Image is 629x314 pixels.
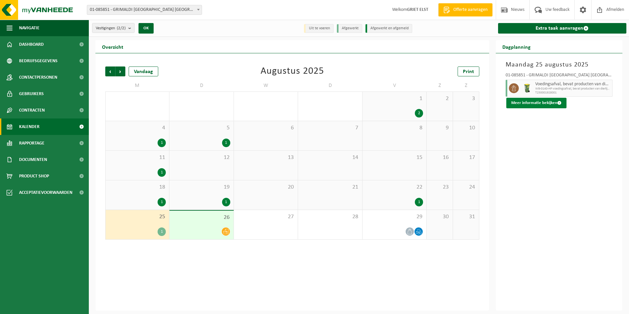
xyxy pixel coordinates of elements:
[458,66,479,76] a: Print
[456,124,476,132] span: 10
[129,66,158,76] div: Vandaag
[456,154,476,161] span: 17
[304,24,334,33] li: Uit te voeren
[87,5,202,14] span: 01-085851 - GRIMALDI BELGIUM NV - ANTWERPEN
[158,139,166,147] div: 1
[173,184,230,191] span: 19
[138,23,154,34] button: OK
[237,124,294,132] span: 6
[535,91,611,95] span: T250001928001
[301,124,359,132] span: 7
[117,26,126,30] count: (2/2)
[301,213,359,221] span: 28
[452,7,489,13] span: Offerte aanvragen
[430,213,449,221] span: 30
[95,40,130,53] h2: Overzicht
[363,80,427,92] td: V
[105,80,169,92] td: M
[237,154,294,161] span: 13
[430,95,449,102] span: 2
[87,5,202,15] span: 01-085851 - GRIMALDI BELGIUM NV - ANTWERPEN
[535,87,611,91] span: WB-0140-HP voedingsafval, bevat producten van dierlijke oors
[261,66,324,76] div: Augustus 2025
[237,213,294,221] span: 27
[222,198,230,206] div: 1
[173,154,230,161] span: 12
[237,184,294,191] span: 20
[19,184,72,201] span: Acceptatievoorwaarden
[427,80,453,92] td: Z
[430,184,449,191] span: 23
[522,83,532,93] img: WB-0140-HPE-GN-50
[109,213,166,221] span: 25
[19,102,45,118] span: Contracten
[19,86,44,102] span: Gebruikers
[96,23,126,33] span: Vestigingen
[366,213,423,221] span: 29
[109,184,166,191] span: 18
[415,109,423,118] div: 2
[438,3,492,16] a: Offerte aanvragen
[19,69,57,86] span: Contactpersonen
[222,139,230,147] div: 1
[415,198,423,206] div: 1
[19,53,58,69] span: Bedrijfsgegevens
[456,184,476,191] span: 24
[337,24,362,33] li: Afgewerkt
[301,154,359,161] span: 14
[19,20,39,36] span: Navigatie
[19,118,39,135] span: Kalender
[456,213,476,221] span: 31
[92,23,135,33] button: Vestigingen(2/2)
[301,184,359,191] span: 21
[407,7,428,12] strong: GRIET ELST
[169,80,234,92] td: D
[298,80,362,92] td: D
[463,69,474,74] span: Print
[496,40,537,53] h2: Dagplanning
[105,66,115,76] span: Vorige
[173,214,230,221] span: 26
[456,95,476,102] span: 3
[535,82,611,87] span: Voedingsafval, bevat producten van dierlijke oorsprong, onverpakt, categorie 3
[430,124,449,132] span: 9
[453,80,479,92] td: Z
[19,36,44,53] span: Dashboard
[506,98,566,108] button: Meer informatie bekijken
[498,23,627,34] a: Extra taak aanvragen
[365,24,412,33] li: Afgewerkt en afgemeld
[173,124,230,132] span: 5
[366,154,423,161] span: 15
[19,135,44,151] span: Rapportage
[19,168,49,184] span: Product Shop
[115,66,125,76] span: Volgende
[506,60,613,70] h3: Maandag 25 augustus 2025
[366,184,423,191] span: 22
[506,73,613,80] div: 01-085851 - GRIMALDI [GEOGRAPHIC_DATA] [GEOGRAPHIC_DATA] - [GEOGRAPHIC_DATA]
[158,227,166,236] div: 1
[19,151,47,168] span: Documenten
[430,154,449,161] span: 16
[366,95,423,102] span: 1
[366,124,423,132] span: 8
[158,168,166,177] div: 1
[234,80,298,92] td: W
[109,124,166,132] span: 4
[109,154,166,161] span: 11
[158,198,166,206] div: 1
